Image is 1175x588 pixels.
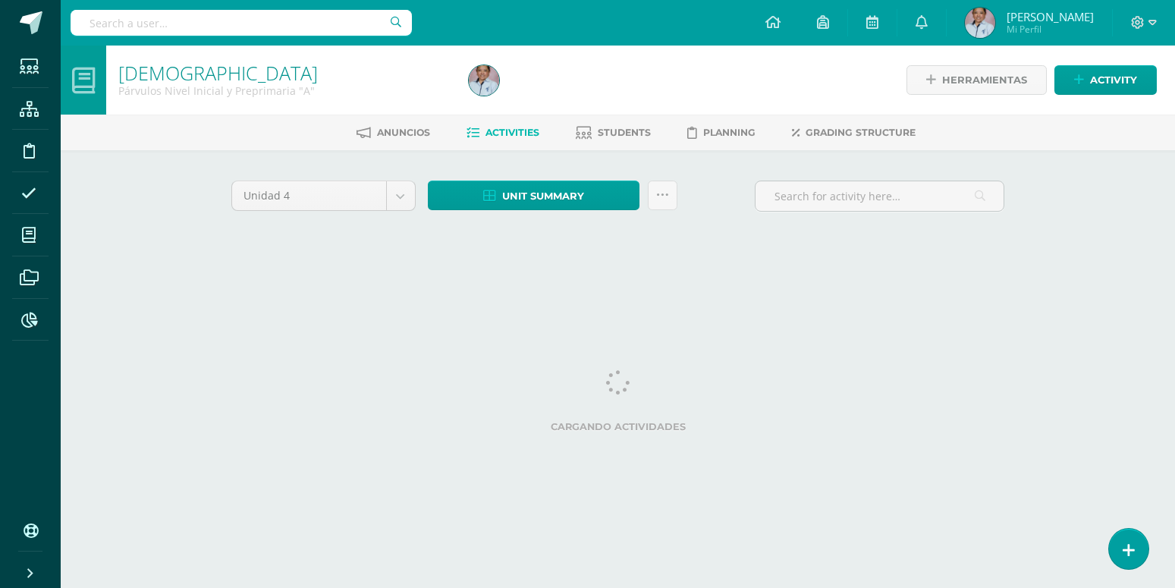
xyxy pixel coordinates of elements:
[428,181,639,210] a: Unit summary
[485,127,539,138] span: Activities
[243,181,375,210] span: Unidad 4
[1054,65,1157,95] a: Activity
[467,121,539,145] a: Activities
[1090,66,1137,94] span: Activity
[576,121,651,145] a: Students
[118,83,451,98] div: Párvulos Nivel Inicial y Preprimaria 'A'
[231,421,1005,432] label: Cargando actividades
[469,65,499,96] img: 55aacedf8adb5f628c9ac20f0ef23465.png
[118,60,318,86] a: [DEMOGRAPHIC_DATA]
[71,10,412,36] input: Search a user…
[1007,23,1094,36] span: Mi Perfil
[756,181,1004,211] input: Search for activity here…
[377,127,430,138] span: Anuncios
[703,127,756,138] span: Planning
[357,121,430,145] a: Anuncios
[502,182,584,210] span: Unit summary
[906,65,1047,95] a: Herramientas
[806,127,916,138] span: Grading structure
[687,121,756,145] a: Planning
[942,66,1027,94] span: Herramientas
[598,127,651,138] span: Students
[792,121,916,145] a: Grading structure
[118,62,451,83] h1: Evangelización
[1007,9,1094,24] span: [PERSON_NAME]
[232,181,415,210] a: Unidad 4
[965,8,995,38] img: 55aacedf8adb5f628c9ac20f0ef23465.png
